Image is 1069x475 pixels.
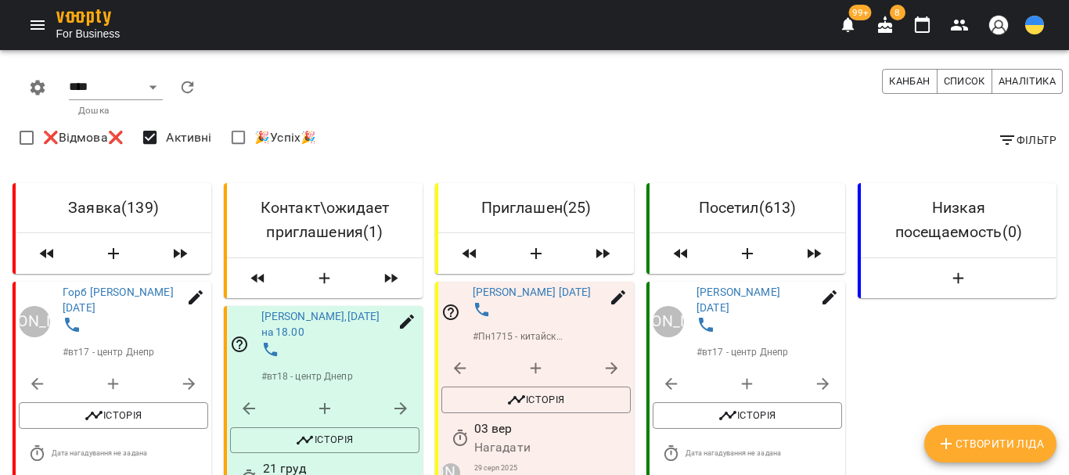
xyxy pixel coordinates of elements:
[28,196,199,220] h6: Заявка ( 139 )
[441,387,631,413] button: Історія
[712,239,783,268] button: Створити Ліда
[660,406,835,425] span: Історія
[890,5,905,20] span: 8
[924,425,1056,462] button: Створити Ліда
[1025,16,1044,34] img: UA.svg
[448,390,624,409] span: Історія
[451,196,621,220] h6: Приглашен ( 25 )
[656,239,706,268] button: Пересунути всіх лідів з колонки
[261,369,353,383] p: # вт18 - центр Днепр
[944,73,985,90] span: Список
[992,126,1063,154] button: Фільтр
[237,431,412,450] span: Історія
[22,239,72,268] button: Пересунути всіх лідів з колонки
[662,196,833,220] h6: Посетил ( 613 )
[56,26,121,41] span: For Business
[230,427,419,454] button: Історія
[474,438,631,457] p: Нагадати
[366,264,416,293] button: Пересунути всіх лідів з колонки
[873,196,1044,245] h6: Низкая посещаемость ( 0 )
[290,264,360,293] button: Створити Ліда
[261,310,380,338] a: [PERSON_NAME],[DATE] на 18.00
[56,9,111,26] img: voopty.png
[696,286,780,314] a: [PERSON_NAME] [DATE]
[441,303,460,322] svg: Відповідальний співробітник не задан
[474,463,631,474] p: 29 серп 2025
[578,239,628,268] button: Пересунути всіх лідів з колонки
[937,434,1044,453] span: Створити Ліда
[43,128,124,147] span: ❌Відмова❌
[988,14,1010,36] img: avatar_s.png
[19,402,208,429] button: Історія
[19,306,50,337] div: Светлана
[233,264,283,293] button: Пересунути всіх лідів з колонки
[474,419,631,438] p: 03 вер
[653,402,842,429] button: Історія
[230,335,249,354] svg: Відповідальний співробітник не задан
[653,306,684,337] div: Светлана
[686,448,842,459] p: Дата нагадування не задана
[789,239,839,268] button: Пересунути всіх лідів з колонки
[166,128,211,147] span: Активні
[445,239,495,268] button: Пересунути всіх лідів з колонки
[882,69,937,94] button: Канбан
[473,329,567,344] p: # Пн1715 - китайская стена
[696,345,788,359] p: # вт17 - центр Днепр
[999,73,1056,90] span: Аналітика
[239,196,410,245] h6: Контакт\ожидает приглашения ( 1 )
[63,345,154,359] p: # вт17 - центр Днепр
[501,239,571,268] button: Створити Ліда
[254,128,316,147] span: 🎉Успіх🎉
[937,69,992,94] button: Список
[155,239,205,268] button: Пересунути всіх лідів з колонки
[849,5,872,20] span: 99+
[78,239,149,268] button: Створити Ліда
[867,264,1050,293] button: Створити Ліда
[473,286,592,298] a: [PERSON_NAME] [DATE]
[78,106,153,116] p: Дошка
[52,448,208,459] p: Дата нагадування не задана
[992,69,1063,94] button: Аналітика
[653,306,684,337] a: [PERSON_NAME]
[889,73,930,90] span: Канбан
[63,286,174,314] a: Горб [PERSON_NAME] [DATE]
[19,306,50,337] a: [PERSON_NAME]
[998,131,1056,149] span: Фільтр
[26,406,201,425] span: Історія
[19,6,56,44] button: Menu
